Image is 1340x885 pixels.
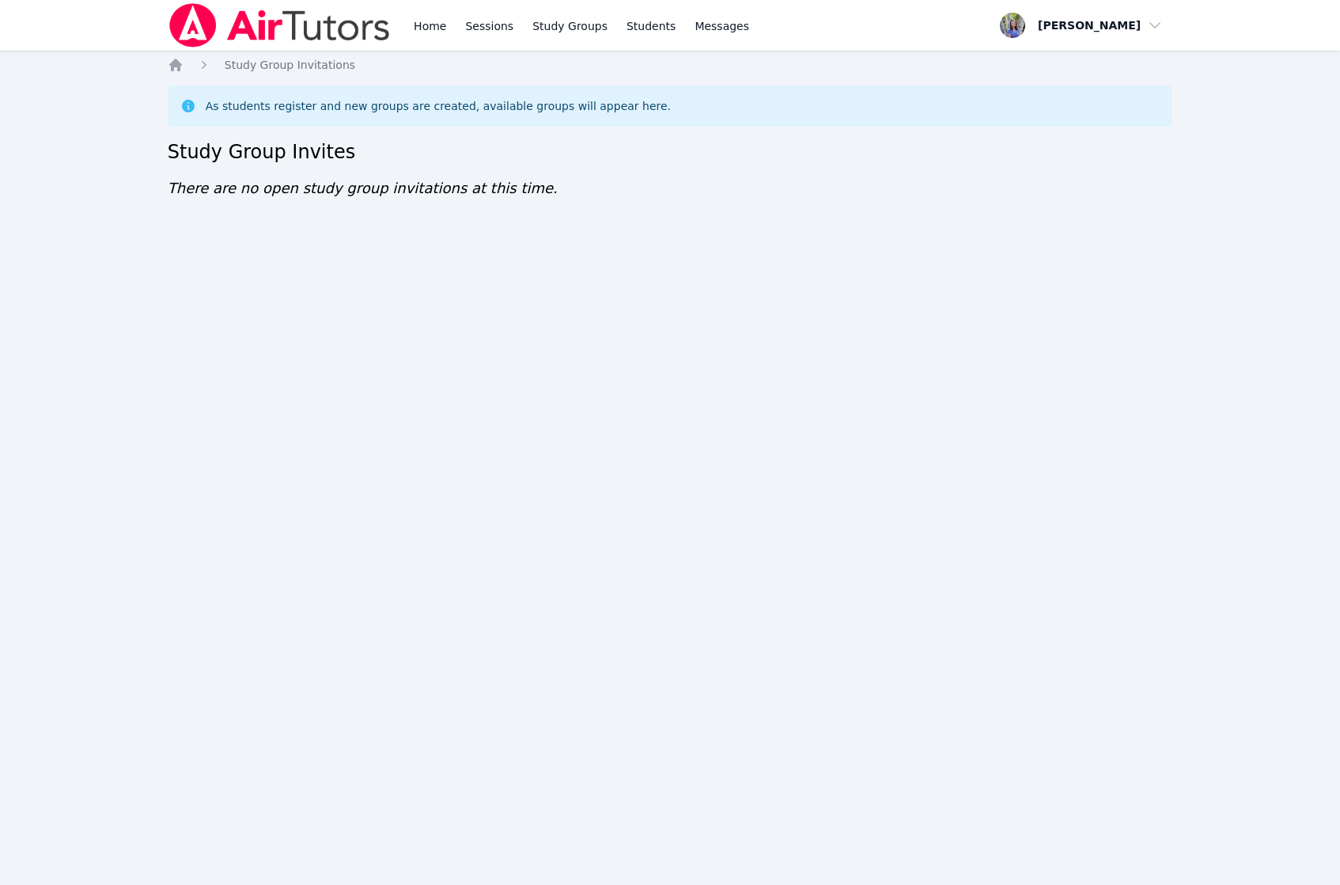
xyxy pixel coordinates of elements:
div: As students register and new groups are created, available groups will appear here. [206,98,671,114]
nav: Breadcrumb [168,57,1173,73]
span: There are no open study group invitations at this time. [168,180,558,196]
a: Study Group Invitations [225,57,355,73]
h2: Study Group Invites [168,139,1173,165]
img: Air Tutors [168,3,392,47]
span: Study Group Invitations [225,59,355,71]
span: Messages [695,18,749,34]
